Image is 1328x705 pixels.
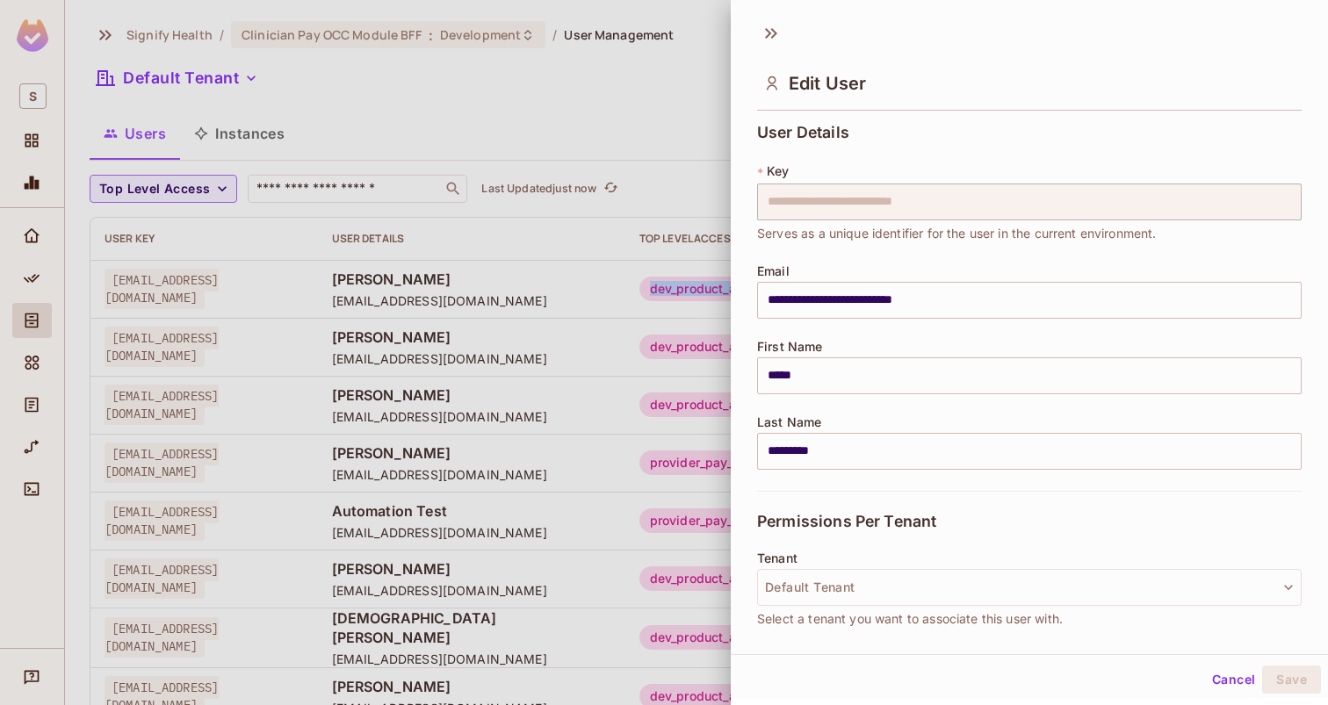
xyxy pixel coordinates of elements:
[767,164,789,178] span: Key
[757,340,823,354] span: First Name
[757,551,798,565] span: Tenant
[757,264,790,278] span: Email
[757,609,1063,629] span: Select a tenant you want to associate this user with.
[757,569,1302,606] button: Default Tenant
[757,224,1157,243] span: Serves as a unique identifier for the user in the current environment.
[1262,665,1321,694] button: Save
[757,124,849,141] span: User Details
[789,73,866,94] span: Edit User
[757,513,936,530] span: Permissions Per Tenant
[757,415,821,429] span: Last Name
[1205,665,1262,694] button: Cancel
